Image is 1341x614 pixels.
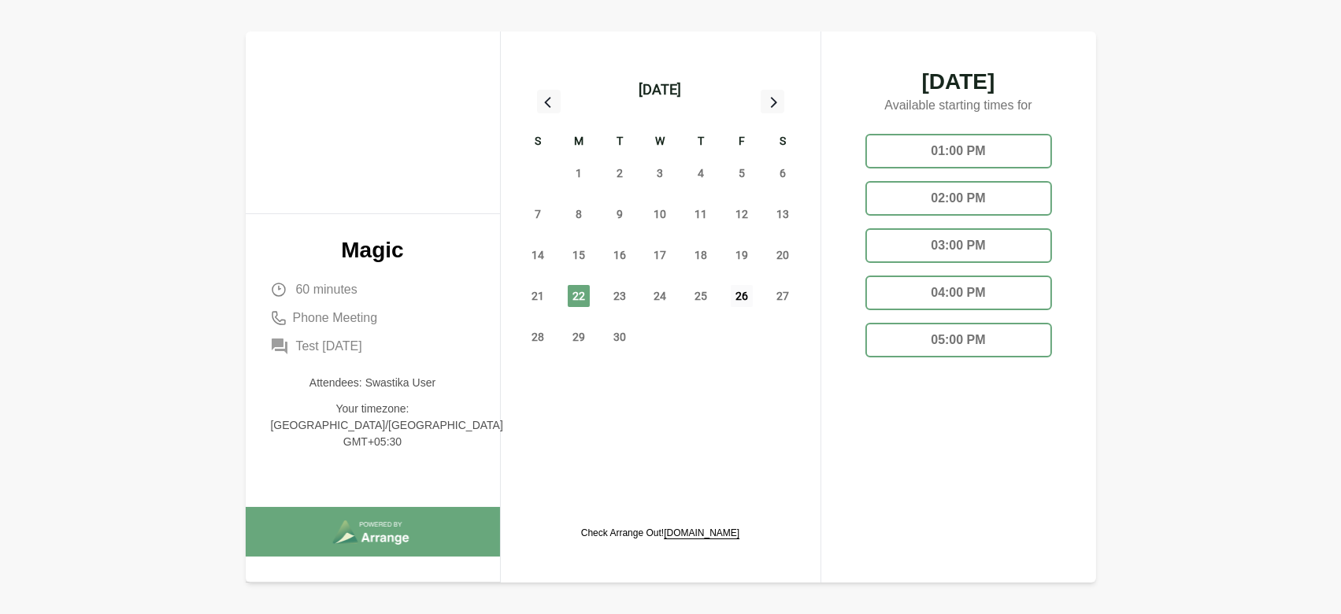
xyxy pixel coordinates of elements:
div: [DATE] [639,79,682,101]
div: W [640,132,681,153]
span: Thursday, September 11, 2025 [690,203,712,225]
span: Saturday, September 27, 2025 [772,285,794,307]
span: Saturday, September 20, 2025 [772,244,794,266]
span: Thursday, September 18, 2025 [690,244,712,266]
p: Your timezone: [GEOGRAPHIC_DATA]/[GEOGRAPHIC_DATA] GMT+05:30 [271,401,475,450]
span: Friday, September 5, 2025 [731,162,753,184]
span: Tuesday, September 23, 2025 [609,285,631,307]
div: 01:00 PM [865,134,1052,168]
span: Monday, September 22, 2025 [568,285,590,307]
span: Friday, September 19, 2025 [731,244,753,266]
span: Wednesday, September 17, 2025 [649,244,671,266]
p: Attendees: Swastika User [271,375,475,391]
div: 02:00 PM [865,181,1052,216]
div: 03:00 PM [865,228,1052,263]
span: Sunday, September 28, 2025 [527,326,549,348]
span: Phone Meeting [293,309,378,327]
span: Tuesday, September 9, 2025 [609,203,631,225]
div: T [680,132,721,153]
p: Check Arrange Out! [581,527,739,539]
span: Wednesday, September 24, 2025 [649,285,671,307]
span: Wednesday, September 3, 2025 [649,162,671,184]
span: Tuesday, September 2, 2025 [609,162,631,184]
span: Sunday, September 14, 2025 [527,244,549,266]
a: [DOMAIN_NAME] [664,527,739,538]
p: Magic [271,239,475,261]
span: Thursday, September 25, 2025 [690,285,712,307]
div: S [762,132,803,153]
span: Saturday, September 13, 2025 [772,203,794,225]
div: T [599,132,640,153]
span: [DATE] [853,71,1065,93]
span: Friday, September 26, 2025 [731,285,753,307]
span: 60 minutes [296,280,357,299]
span: Monday, September 8, 2025 [568,203,590,225]
div: M [558,132,599,153]
div: S [518,132,559,153]
span: Monday, September 29, 2025 [568,326,590,348]
div: 04:00 PM [865,276,1052,310]
span: Monday, September 1, 2025 [568,162,590,184]
span: Monday, September 15, 2025 [568,244,590,266]
div: F [721,132,762,153]
span: Wednesday, September 10, 2025 [649,203,671,225]
span: Friday, September 12, 2025 [731,203,753,225]
div: 05:00 PM [865,323,1052,357]
span: Test [DATE] [296,337,362,356]
span: Tuesday, September 30, 2025 [609,326,631,348]
span: Sunday, September 21, 2025 [527,285,549,307]
p: Available starting times for [853,93,1065,121]
span: Tuesday, September 16, 2025 [609,244,631,266]
span: Thursday, September 4, 2025 [690,162,712,184]
span: Saturday, September 6, 2025 [772,162,794,184]
span: Sunday, September 7, 2025 [527,203,549,225]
